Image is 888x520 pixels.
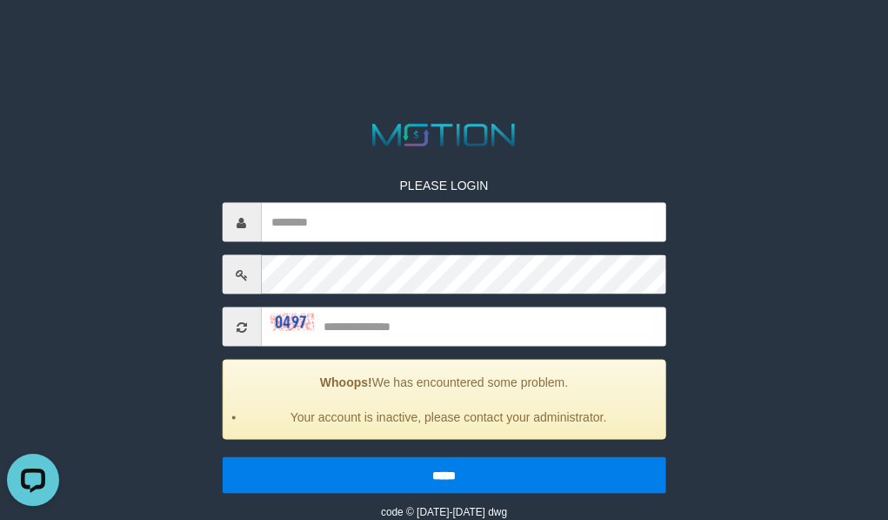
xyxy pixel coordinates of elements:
p: PLEASE LOGIN [222,177,666,194]
button: Open LiveChat chat widget [7,7,59,59]
img: MOTION_logo.png [366,120,522,151]
img: captcha [270,313,313,330]
div: We has encountered some problem. [222,360,666,440]
li: Your account is inactive, please contact your administrator. [244,409,652,426]
strong: Whoops! [320,375,372,389]
small: code © [DATE]-[DATE] dwg [381,506,507,518]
